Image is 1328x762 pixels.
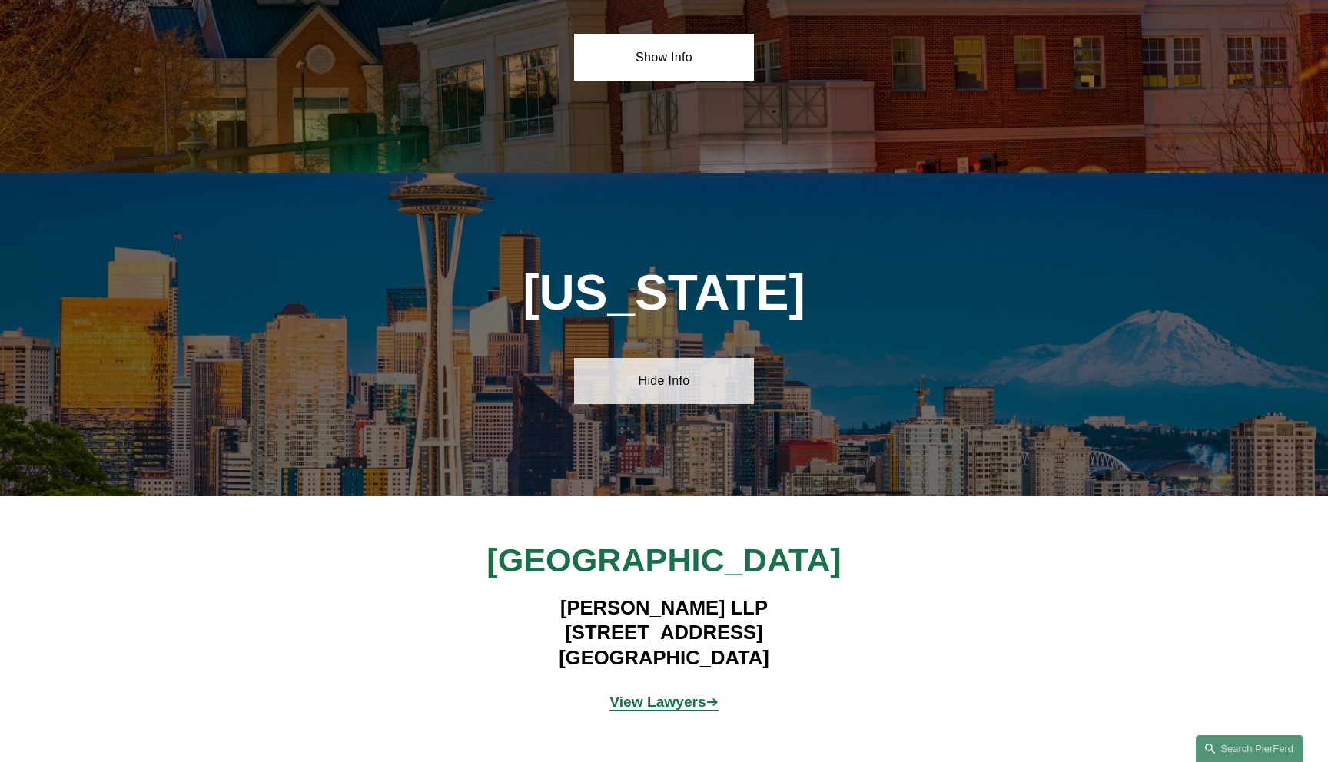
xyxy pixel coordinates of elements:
span: [GEOGRAPHIC_DATA] [486,542,841,578]
a: Search this site [1196,735,1303,762]
strong: View Lawyers [609,694,706,710]
h1: [US_STATE] [485,265,844,321]
a: Hide Info [574,358,753,404]
a: View Lawyers➔ [609,694,719,710]
span: ➔ [609,694,719,710]
a: Show Info [574,34,753,80]
h4: [PERSON_NAME] LLP [STREET_ADDRESS] [GEOGRAPHIC_DATA] [440,595,888,670]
